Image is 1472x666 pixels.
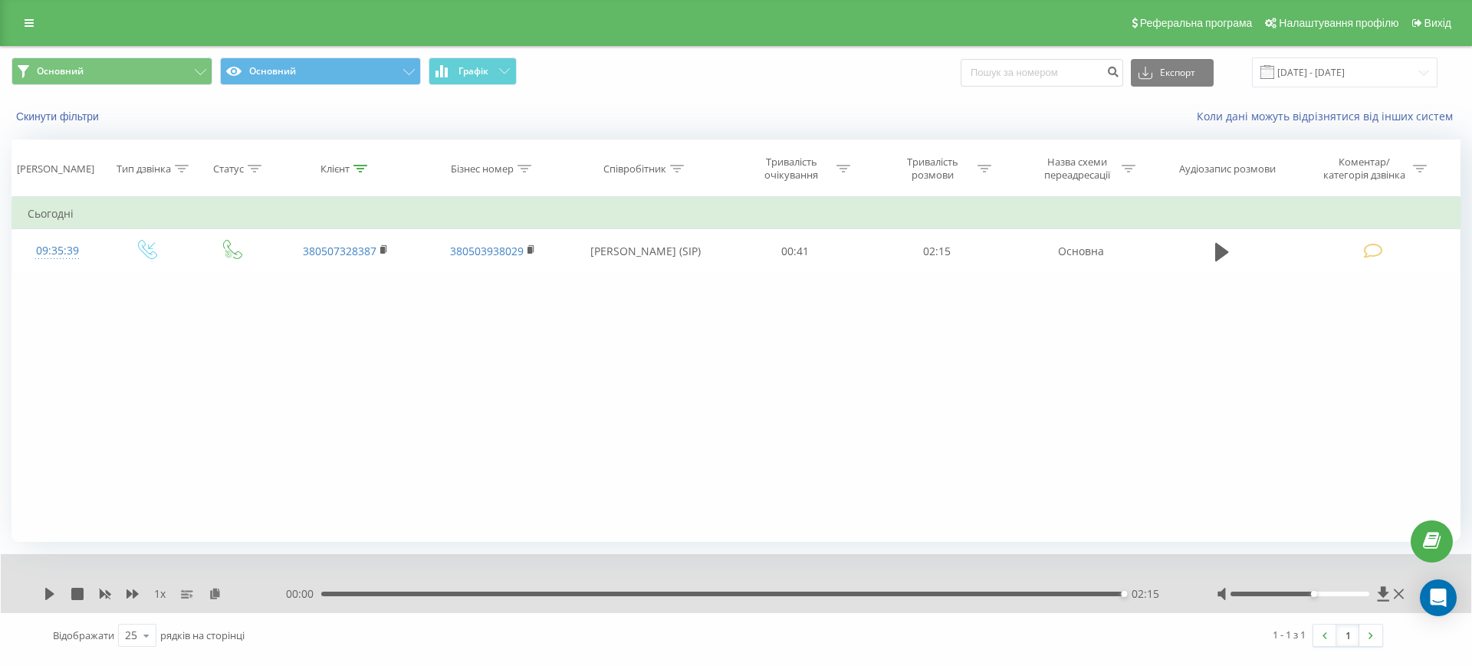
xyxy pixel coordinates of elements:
span: Графік [458,66,488,77]
input: Пошук за номером [961,59,1123,87]
button: Експорт [1131,59,1214,87]
div: Співробітник [603,162,666,176]
a: Коли дані можуть відрізнятися вiд інших систем [1197,109,1460,123]
a: 1 [1336,625,1359,646]
a: 380507328387 [303,244,376,258]
div: Бізнес номер [451,162,514,176]
div: Accessibility label [1310,591,1316,597]
div: Accessibility label [1121,591,1127,597]
span: Реферальна програма [1140,17,1253,29]
div: 25 [125,628,137,643]
td: Сьогодні [12,198,1460,229]
div: Назва схеми переадресації [1036,156,1118,182]
span: 02:15 [1132,586,1159,602]
div: Тип дзвінка [117,162,171,176]
div: Аудіозапис розмови [1179,162,1276,176]
span: Основний [37,65,84,77]
a: 380503938029 [450,244,524,258]
div: Клієнт [320,162,350,176]
div: Тривалість очікування [751,156,833,182]
div: Статус [213,162,244,176]
div: Коментар/категорія дзвінка [1319,156,1409,182]
button: Основний [220,57,421,85]
div: Тривалість розмови [892,156,974,182]
span: 1 x [154,586,166,602]
div: 09:35:39 [28,236,87,266]
div: Open Intercom Messenger [1420,579,1457,616]
span: Налаштування профілю [1279,17,1398,29]
td: 00:41 [724,229,866,274]
span: Відображати [53,628,114,642]
td: [PERSON_NAME] (SIP) [566,229,724,274]
div: 1 - 1 з 1 [1273,627,1306,642]
button: Основний [11,57,212,85]
div: [PERSON_NAME] [17,162,94,176]
button: Скинути фільтри [11,110,107,123]
span: рядків на сторінці [160,628,245,642]
td: 02:15 [866,229,1007,274]
span: Вихід [1424,17,1451,29]
td: Основна [1007,229,1155,274]
span: 00:00 [286,586,321,602]
button: Графік [429,57,517,85]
